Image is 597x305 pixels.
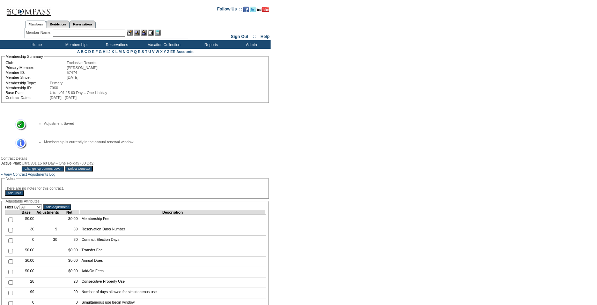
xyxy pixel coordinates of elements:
img: b_edit.gif [127,30,133,36]
a: Z [167,49,169,54]
a: O [126,49,129,54]
a: W [156,49,159,54]
img: Information Message [11,138,27,149]
td: $0.00 [16,267,36,277]
input: Add Adjustment [43,204,71,210]
a: S [141,49,144,54]
td: 30 [59,236,79,246]
td: Follow Us :: [217,6,242,14]
span: [DATE] [67,75,79,79]
a: Subscribe to our YouTube Channel [257,9,269,13]
span: Ultra v01.15 60 Day – One Holiday [50,91,108,95]
span: There are no notes for this contract. [5,186,64,190]
td: Membership Fee [80,215,266,225]
a: Become our fan on Facebook [243,9,249,13]
a: ER Accounts [170,49,193,54]
td: Member ID: [6,70,66,75]
a: Follow us on Twitter [250,9,256,13]
a: V [152,49,155,54]
td: $0.00 [16,257,36,267]
td: Reservations [96,40,136,49]
a: E [92,49,94,54]
a: A [77,49,80,54]
td: Net [59,210,79,215]
img: Impersonate [141,30,147,36]
a: X [160,49,163,54]
a: Members [25,21,46,28]
a: D [88,49,91,54]
a: Q [134,49,137,54]
span: [PERSON_NAME] [67,66,97,70]
td: Add-On Fees [80,267,266,277]
td: Membership ID: [6,86,49,90]
a: T [145,49,147,54]
li: Membership is currently in the annual renewal window. [44,140,259,144]
td: Description [80,210,266,215]
a: B [81,49,83,54]
input: Change Agreement Level [22,166,64,171]
td: 99 [59,288,79,298]
legend: Membership Summary [5,54,44,59]
a: Reservations [69,21,96,28]
img: Compass Home [6,2,51,16]
span: Ultra v01.15 60 Day – One Holiday (30 Day) [22,161,95,165]
td: Filter By: [5,204,42,210]
span: 57474 [67,70,77,75]
legend: Adjustable Attributes [5,199,40,203]
td: Number of days allowed for simultaneous use [80,288,266,298]
a: F [95,49,98,54]
input: Select Contract [65,166,93,171]
td: Reservation Days Number [80,225,266,236]
a: C [84,49,87,54]
td: 28 [16,277,36,288]
td: $0.00 [16,246,36,257]
td: $0.00 [16,215,36,225]
td: 28 [59,277,79,288]
td: 39 [59,225,79,236]
div: Member Name: [26,30,53,36]
td: Contract Election Days [80,236,266,246]
td: 0 [16,236,36,246]
a: R [138,49,141,54]
td: Consecutive Property Use [80,277,266,288]
td: Transfer Fee [80,246,266,257]
a: Residences [46,21,69,28]
td: Annual Dues [80,257,266,267]
td: Home [16,40,56,49]
img: Follow us on Twitter [250,7,256,12]
img: View [134,30,140,36]
a: P [131,49,133,54]
a: J [109,49,111,54]
span: 7060 [50,86,58,90]
legend: Notes [5,176,16,181]
td: Primary Member: [6,66,66,70]
a: I [106,49,108,54]
li: Adjustment Saved [44,121,259,125]
td: 30 [16,225,36,236]
a: N [123,49,126,54]
td: 30 [36,236,59,246]
td: 9 [36,225,59,236]
a: Help [260,34,270,39]
td: Member Since: [6,75,66,79]
td: Active Plan: [1,161,21,165]
td: Admin [230,40,271,49]
td: Contract Dates: [6,96,49,100]
td: Adjustments [36,210,59,215]
img: Reservations [148,30,154,36]
input: Add Note [5,190,24,196]
span: Exclusive Resorts [67,61,96,65]
td: Memberships [56,40,96,49]
td: $0.00 [59,246,79,257]
img: Become our fan on Facebook [243,7,249,12]
img: Success Message [11,119,27,131]
a: H [103,49,105,54]
td: Vacation Collection [136,40,190,49]
span: Primary [50,81,63,85]
td: $0.00 [59,257,79,267]
td: $0.00 [59,215,79,225]
td: Club: [6,61,66,65]
div: Contract Details [1,156,270,160]
span: [DATE] - [DATE] [50,96,77,100]
a: U [148,49,151,54]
